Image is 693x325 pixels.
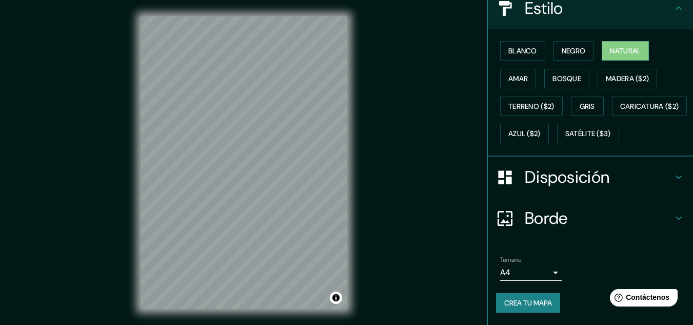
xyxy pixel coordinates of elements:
font: Caricatura ($2) [620,102,679,111]
font: Gris [580,102,595,111]
font: Negro [562,46,586,55]
button: Caricatura ($2) [612,97,687,116]
font: Blanco [508,46,537,55]
font: Amar [508,74,528,83]
font: Natural [610,46,641,55]
canvas: Mapa [141,16,347,309]
div: Borde [488,198,693,239]
font: Satélite ($3) [565,129,611,139]
button: Crea tu mapa [496,293,560,313]
font: Terreno ($2) [508,102,555,111]
button: Azul ($2) [500,124,549,143]
font: Azul ($2) [508,129,541,139]
button: Amar [500,69,536,88]
button: Bosque [544,69,589,88]
button: Terreno ($2) [500,97,563,116]
button: Satélite ($3) [557,124,619,143]
button: Negro [553,41,594,61]
div: Disposición [488,157,693,198]
font: Disposición [525,166,609,188]
font: Borde [525,207,568,229]
button: Activar o desactivar atribución [330,292,342,304]
button: Madera ($2) [598,69,657,88]
font: Madera ($2) [606,74,649,83]
font: Tamaño [500,256,521,264]
button: Gris [571,97,604,116]
button: Blanco [500,41,545,61]
font: Crea tu mapa [504,298,552,308]
font: A4 [500,267,510,278]
iframe: Lanzador de widgets de ayuda [602,285,682,314]
font: Bosque [552,74,581,83]
div: A4 [500,264,562,281]
button: Natural [602,41,649,61]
